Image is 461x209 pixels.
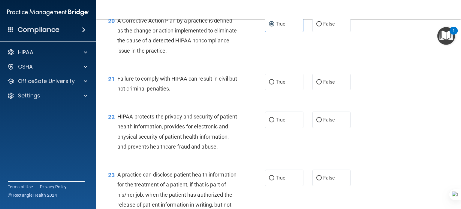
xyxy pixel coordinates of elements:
input: True [269,118,274,122]
span: Ⓒ Rectangle Health 2024 [8,192,57,198]
img: PMB logo [7,6,89,18]
h4: Compliance [18,26,59,34]
a: HIPAA [7,49,87,56]
a: Terms of Use [8,184,33,190]
p: Settings [18,92,40,99]
input: True [269,80,274,85]
div: 1 [453,31,455,38]
input: True [269,22,274,26]
span: False [323,21,335,27]
span: True [276,79,285,85]
p: OSHA [18,63,33,70]
input: False [316,118,322,122]
a: Settings [7,92,87,99]
span: A Corrective Action Plan by a practice is defined as the change or action implemented to eliminat... [117,17,237,54]
a: OfficeSafe University [7,78,87,85]
span: False [323,175,335,181]
input: False [316,80,322,85]
p: HIPAA [18,49,33,56]
span: False [323,117,335,123]
span: 23 [108,171,115,179]
span: True [276,21,285,27]
span: True [276,117,285,123]
span: HIPAA protects the privacy and security of patient health information, provides for electronic an... [117,113,237,150]
input: True [269,176,274,180]
input: False [316,176,322,180]
span: Failure to comply with HIPAA can result in civil but not criminal penalties. [117,75,237,92]
a: Privacy Policy [40,184,67,190]
span: 20 [108,17,115,25]
button: Open Resource Center, 1 new notification [437,27,455,45]
span: 22 [108,113,115,121]
span: False [323,79,335,85]
span: True [276,175,285,181]
p: OfficeSafe University [18,78,75,85]
input: False [316,22,322,26]
span: 21 [108,75,115,83]
a: OSHA [7,63,87,70]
